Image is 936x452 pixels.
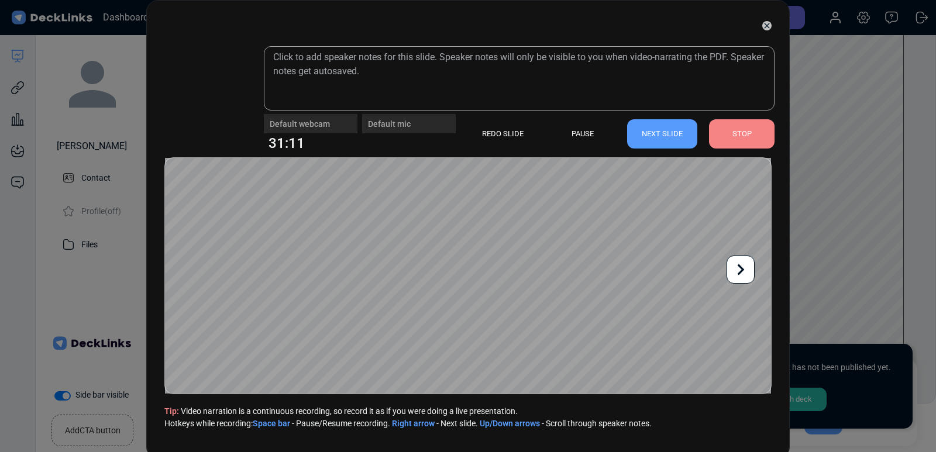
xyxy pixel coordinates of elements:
[164,406,179,416] b: Tip:
[550,119,615,149] div: PAUSE
[164,405,772,418] span: Video narration is a continuous recording, so record it as if you were doing a live presentation.
[480,419,540,428] b: Up/Down arrows
[627,119,697,149] div: NEXT SLIDE
[164,419,253,428] span: Hotkeys while recording:
[269,133,456,154] div: 31:11
[164,418,772,430] span: - Pause/Resume recording. - Next slide. - Scroll through speaker notes.
[467,119,538,149] div: REDO SLIDE
[253,419,290,428] b: Space bar
[392,419,435,428] b: Right arrow
[709,119,775,149] div: STOP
